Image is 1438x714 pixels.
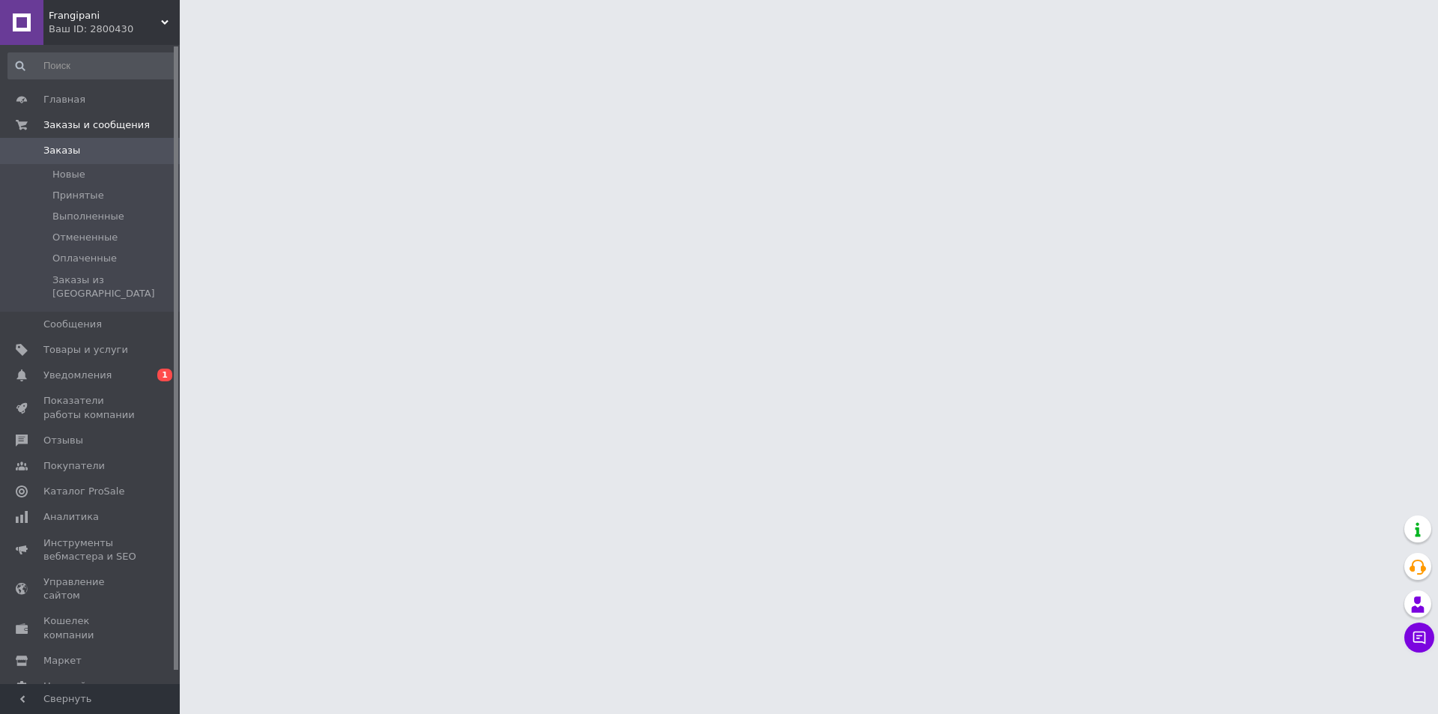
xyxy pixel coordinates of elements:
span: Настройки [43,680,98,693]
button: Чат с покупателем [1404,623,1434,653]
div: Ваш ID: 2800430 [49,22,180,36]
span: Показатели работы компании [43,394,139,421]
span: Отмененные [52,231,118,244]
span: Выполненные [52,210,124,223]
span: Отзывы [43,434,83,447]
span: Оплаченные [52,252,117,265]
span: 1 [157,369,172,381]
span: Инструменты вебмастера и SEO [43,536,139,563]
span: Frangipani [49,9,161,22]
span: Принятые [52,189,104,202]
span: Сообщения [43,318,102,331]
span: Аналитика [43,510,99,524]
span: Товары и услуги [43,343,128,357]
span: Заказы [43,144,80,157]
span: Заказы из [GEOGRAPHIC_DATA] [52,273,175,300]
span: Новые [52,168,85,181]
span: Маркет [43,654,82,668]
span: Кошелек компании [43,614,139,641]
span: Заказы и сообщения [43,118,150,132]
input: Поиск [7,52,177,79]
span: Главная [43,93,85,106]
span: Управление сайтом [43,575,139,602]
span: Каталог ProSale [43,485,124,498]
span: Уведомления [43,369,112,382]
span: Покупатели [43,459,105,473]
